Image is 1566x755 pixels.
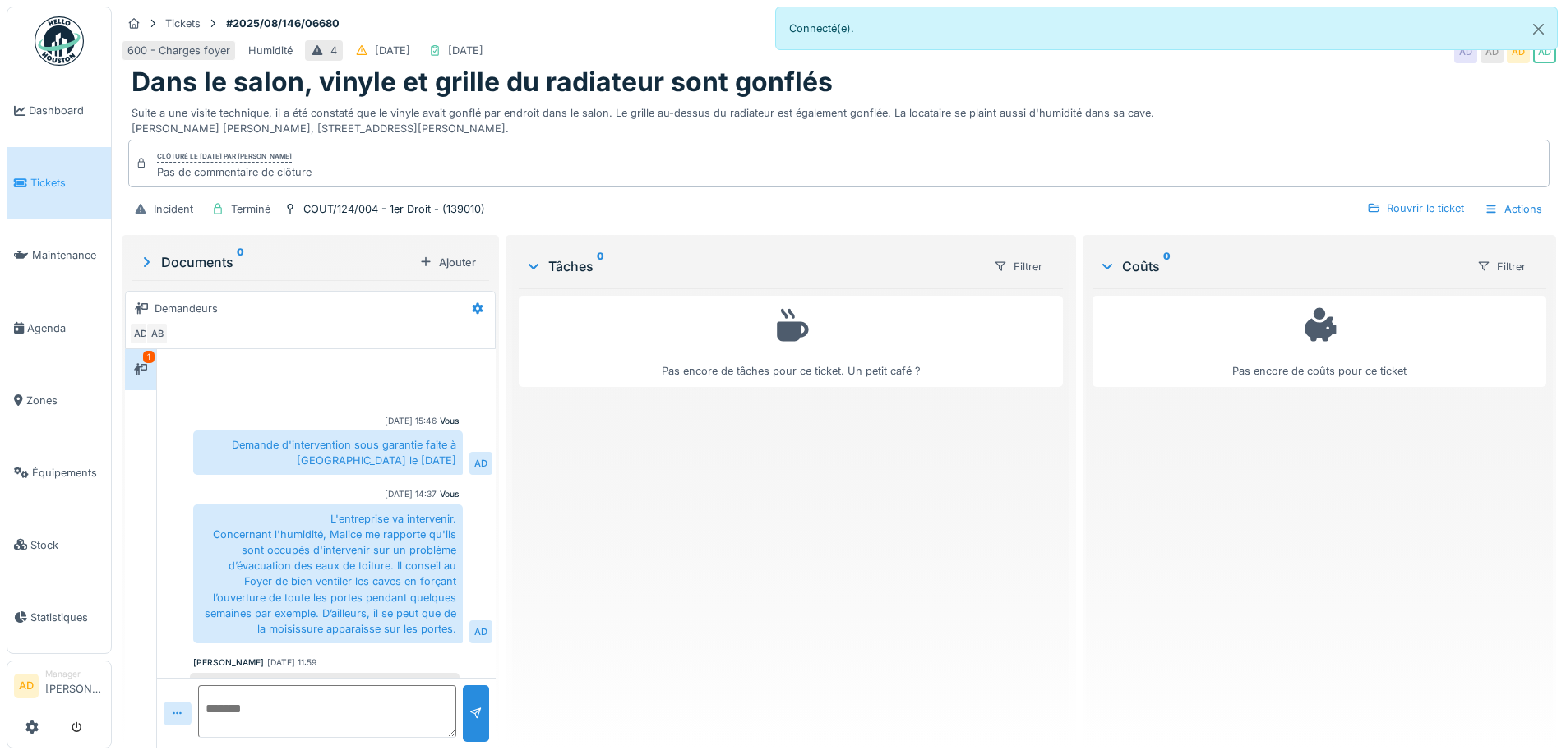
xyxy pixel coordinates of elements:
[440,488,460,500] div: Vous
[1163,256,1171,276] sup: 0
[157,164,312,180] div: Pas de commentaire de clôture
[469,620,492,643] div: AD
[1477,197,1550,221] div: Actions
[129,322,152,345] div: AD
[440,415,460,427] div: Vous
[7,147,111,219] a: Tickets
[219,16,346,31] strong: #2025/08/146/06680
[385,488,437,500] div: [DATE] 14:37
[413,251,483,274] div: Ajouter
[385,415,437,427] div: [DATE] 15:46
[132,67,833,98] h1: Dans le salon, vinyle et grille du radiateur sont gonflés
[7,219,111,292] a: Maintenance
[132,99,1546,136] div: Suite a une visite technique, il a été constaté que le vinyle avait gonflé par endroit dans le sa...
[157,151,292,163] div: Clôturé le [DATE] par [PERSON_NAME]
[193,430,463,475] div: Demande d'intervention sous garantie faite à [GEOGRAPHIC_DATA] le [DATE]
[7,436,111,509] a: Équipements
[375,43,410,58] div: [DATE]
[7,509,111,581] a: Stock
[1103,303,1536,380] div: Pas encore de coûts pour ce ticket
[193,656,264,669] div: [PERSON_NAME]
[597,256,604,276] sup: 0
[237,252,244,272] sup: 0
[1520,7,1557,51] button: Close
[193,504,463,644] div: L'entreprise va intervenir. Concernant l'humidité, Malice me rapporte qu'ils sont occupés d'inter...
[32,247,104,263] span: Maintenance
[155,301,218,316] div: Demandeurs
[7,581,111,653] a: Statistiques
[529,303,1051,380] div: Pas encore de tâches pour ce ticket. Un petit café ?
[1470,255,1533,279] div: Filtrer
[190,673,460,702] div: ou en sommes nous?
[27,320,104,336] span: Agenda
[45,668,104,680] div: Manager
[7,292,111,364] a: Agenda
[35,16,84,66] img: Badge_color-CXgf-gQk.svg
[30,537,104,553] span: Stock
[1533,40,1556,63] div: AD
[29,103,104,118] span: Dashboard
[127,43,230,58] div: 600 - Charges foyer
[448,43,483,58] div: [DATE]
[231,201,270,217] div: Terminé
[14,668,104,707] a: AD Manager[PERSON_NAME]
[1454,40,1477,63] div: AD
[154,201,193,217] div: Incident
[165,16,201,31] div: Tickets
[330,43,337,58] div: 4
[138,252,413,272] div: Documents
[45,668,104,703] li: [PERSON_NAME]
[525,256,979,276] div: Tâches
[1099,256,1463,276] div: Coûts
[32,465,104,481] span: Équipements
[26,393,104,408] span: Zones
[7,364,111,436] a: Zones
[30,610,104,625] span: Statistiques
[7,75,111,147] a: Dashboard
[986,255,1050,279] div: Filtrer
[14,674,39,698] li: AD
[143,351,155,363] div: 1
[775,7,1559,50] div: Connecté(e).
[303,201,485,217] div: COUT/124/004 - 1er Droit - (139010)
[248,43,293,58] div: Humidité
[469,452,492,475] div: AD
[30,175,104,191] span: Tickets
[1360,197,1471,219] div: Rouvrir le ticket
[1481,40,1504,63] div: AD
[267,656,316,669] div: [DATE] 11:59
[1507,40,1530,63] div: AD
[146,322,169,345] div: AB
